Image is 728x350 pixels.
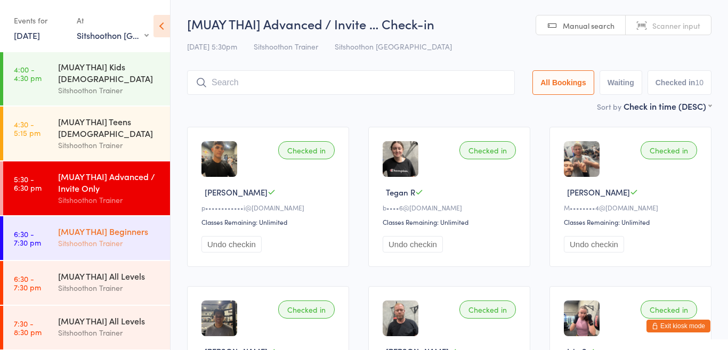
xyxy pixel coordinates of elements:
div: Classes Remaining: Unlimited [201,217,338,226]
div: Sitshoothon Trainer [58,327,161,339]
time: 7:30 - 8:30 pm [14,319,42,336]
time: 4:00 - 4:30 pm [14,65,42,82]
button: Exit kiosk mode [646,320,710,332]
button: Undo checkin [383,236,443,253]
a: [DATE] [14,29,40,41]
div: Checked in [459,300,516,319]
div: [MUAY THAI] Teens [DEMOGRAPHIC_DATA] [58,116,161,139]
span: Manual search [563,20,614,31]
div: 10 [695,78,703,87]
label: Sort by [597,101,621,112]
div: Checked in [641,300,697,319]
a: 4:00 -4:30 pm[MUAY THAI] Kids [DEMOGRAPHIC_DATA]Sitshoothon Trainer [3,52,170,105]
a: 4:30 -5:15 pm[MUAY THAI] Teens [DEMOGRAPHIC_DATA]Sitshoothon Trainer [3,107,170,160]
div: Sitshoothon Trainer [58,282,161,294]
div: [MUAY THAI] Advanced / Invite Only [58,170,161,194]
time: 6:30 - 7:30 pm [14,274,41,291]
div: Sitshoothon Trainer [58,237,161,249]
div: Sitshoothon [GEOGRAPHIC_DATA] [77,29,149,41]
a: 6:30 -7:30 pm[MUAY THAI] BeginnersSitshoothon Trainer [3,216,170,260]
div: Events for [14,12,66,29]
button: Checked in10 [648,70,711,95]
div: b••••6@[DOMAIN_NAME] [383,203,519,212]
time: 6:30 - 7:30 pm [14,230,41,247]
img: image1712730959.png [564,300,600,336]
span: Sitshoothon [GEOGRAPHIC_DATA] [335,41,452,52]
input: Search [187,70,515,95]
div: Classes Remaining: Unlimited [564,217,700,226]
button: Waiting [600,70,642,95]
a: 7:30 -8:30 pm[MUAY THAI] All LevelsSitshoothon Trainer [3,306,170,349]
div: [MUAY THAI] Kids [DEMOGRAPHIC_DATA] [58,61,161,84]
div: At [77,12,149,29]
div: Checked in [641,141,697,159]
img: image1713252839.png [383,300,418,336]
span: [DATE] 5:30pm [187,41,237,52]
span: [PERSON_NAME] [205,186,268,198]
img: image1712734786.png [564,141,600,177]
span: [PERSON_NAME] [567,186,630,198]
div: [MUAY THAI] Beginners [58,225,161,237]
button: Undo checkin [564,236,624,253]
img: image1715067550.png [383,141,418,177]
img: image1712734337.png [201,141,237,177]
div: Checked in [278,300,335,319]
div: Sitshoothon Trainer [58,194,161,206]
div: Check in time (DESC) [624,100,711,112]
h2: [MUAY THAI] Advanced / Invite … Check-in [187,15,711,32]
div: M••••••••4@[DOMAIN_NAME] [564,203,700,212]
time: 5:30 - 6:30 pm [14,175,42,192]
div: Sitshoothon Trainer [58,84,161,96]
div: [MUAY THAI] All Levels [58,315,161,327]
div: Checked in [278,141,335,159]
button: All Bookings [532,70,594,95]
div: Sitshoothon Trainer [58,139,161,151]
time: 4:30 - 5:15 pm [14,120,41,137]
a: 6:30 -7:30 pm[MUAY THAI] All LevelsSitshoothon Trainer [3,261,170,305]
div: [MUAY THAI] All Levels [58,270,161,282]
a: 5:30 -6:30 pm[MUAY THAI] Advanced / Invite OnlySitshoothon Trainer [3,161,170,215]
span: Scanner input [652,20,700,31]
div: Classes Remaining: Unlimited [383,217,519,226]
button: Undo checkin [201,236,262,253]
span: Tegan R [386,186,415,198]
span: Sitshoothon Trainer [254,41,318,52]
div: Checked in [459,141,516,159]
div: p••••••••••••i@[DOMAIN_NAME] [201,203,338,212]
img: image1746088115.png [201,300,237,336]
